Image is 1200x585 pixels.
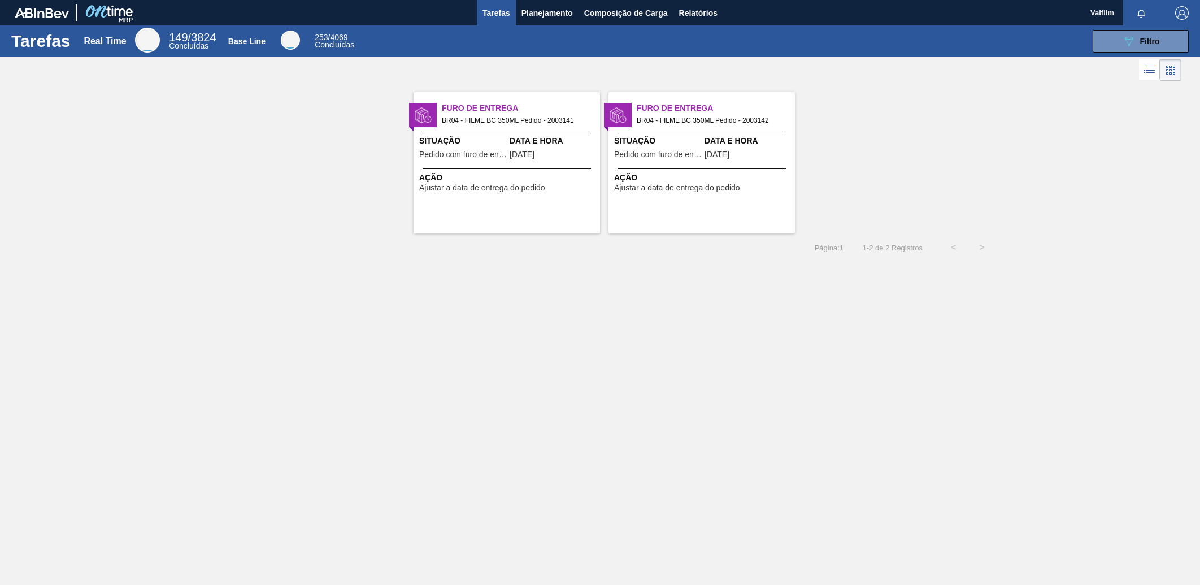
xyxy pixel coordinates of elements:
[510,150,534,159] span: 08/10/2025,
[614,184,740,192] span: Ajustar a data de entrega do pedido
[637,114,786,127] span: BR04 - FILME BC 350ML Pedido - 2003142
[1123,5,1159,21] button: Notificações
[11,34,71,47] h1: Tarefas
[419,184,545,192] span: Ajustar a data de entrega do pedido
[1140,37,1160,46] span: Filtro
[1139,59,1160,81] div: Visão em Lista
[1175,6,1189,20] img: Logout
[614,135,702,147] span: Situação
[228,37,266,46] div: Base Line
[614,150,702,159] span: Pedido com furo de entrega
[705,150,729,159] span: 08/10/2025,
[679,6,718,20] span: Relatórios
[281,31,300,50] div: Base Line
[419,172,597,184] span: Ação
[315,33,328,42] span: 253
[705,135,792,147] span: Data e Hora
[415,107,432,124] img: status
[521,6,573,20] span: Planejamento
[482,6,510,20] span: Tarefas
[15,8,69,18] img: TNhmsLtSVTkK8tSr43FrP2fwEKptu5GPRR3wAAAABJRU5ErkJggg==
[584,6,668,20] span: Composição de Carga
[135,28,160,53] div: Real Time
[169,41,208,50] span: Concluídas
[1093,30,1189,53] button: Filtro
[940,233,968,262] button: <
[1160,59,1181,81] div: Visão em Cards
[815,244,844,252] span: Página : 1
[419,135,507,147] span: Situação
[315,34,354,49] div: Base Line
[84,36,126,46] div: Real Time
[315,33,347,42] span: / 4069
[442,114,591,127] span: BR04 - FILME BC 350ML Pedido - 2003141
[419,150,507,159] span: Pedido com furo de entrega
[637,102,795,114] span: Furo de Entrega
[169,31,216,44] span: / 3824
[610,107,627,124] img: status
[614,172,792,184] span: Ação
[169,31,188,44] span: 149
[442,102,600,114] span: Furo de Entrega
[169,33,216,50] div: Real Time
[510,135,597,147] span: Data e Hora
[315,40,354,49] span: Concluídas
[968,233,996,262] button: >
[860,244,923,252] span: 1 - 2 de 2 Registros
